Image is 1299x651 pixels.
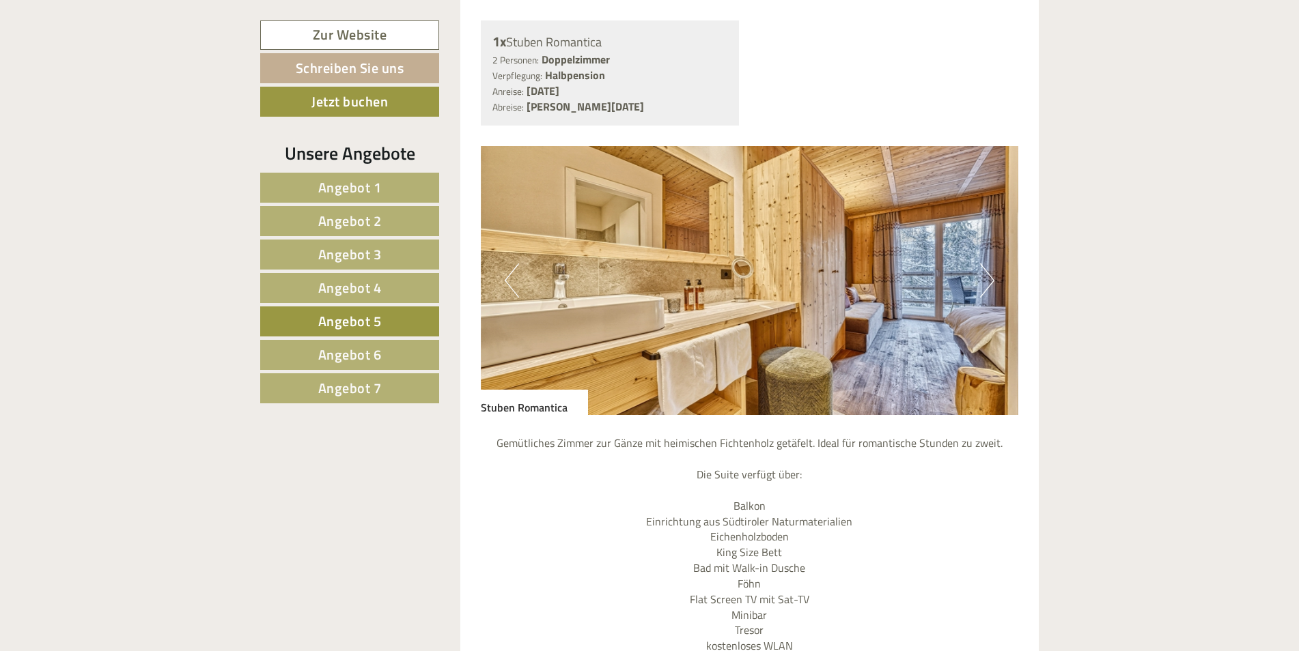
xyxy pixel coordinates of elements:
small: 2 Personen: [492,53,539,67]
span: Angebot 7 [318,377,382,399]
span: Angebot 4 [318,277,382,298]
span: Angebot 1 [318,177,382,198]
small: Verpflegung: [492,69,542,83]
span: Angebot 6 [318,344,382,365]
small: Abreise: [492,100,524,114]
a: Schreiben Sie uns [260,53,439,83]
a: Jetzt buchen [260,87,439,117]
span: Angebot 2 [318,210,382,231]
div: Unsere Angebote [260,141,439,166]
b: [DATE] [527,83,559,99]
b: Halbpension [545,67,605,83]
b: Doppelzimmer [542,51,610,68]
b: 1x [492,31,506,52]
button: Previous [505,263,519,298]
span: Angebot 3 [318,244,382,265]
b: [PERSON_NAME][DATE] [527,98,644,115]
span: Angebot 5 [318,310,382,332]
a: Zur Website [260,20,439,50]
div: Stuben Romantica [481,390,588,416]
small: Anreise: [492,85,524,98]
div: Stuben Romantica [492,32,728,52]
img: image [481,146,1019,415]
button: Next [980,263,994,298]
